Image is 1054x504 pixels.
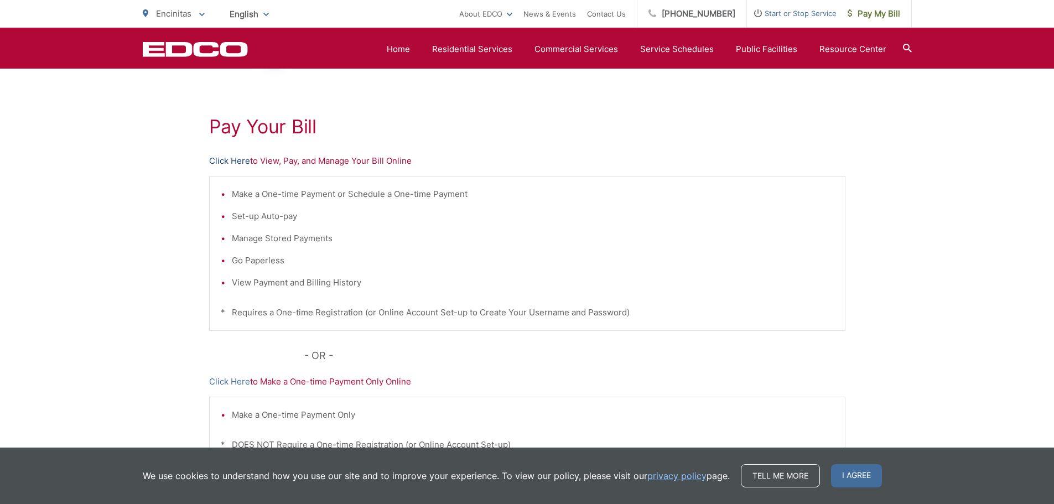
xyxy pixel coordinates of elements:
[647,469,707,482] a: privacy policy
[587,7,626,20] a: Contact Us
[736,43,797,56] a: Public Facilities
[221,306,834,319] p: * Requires a One-time Registration (or Online Account Set-up to Create Your Username and Password)
[640,43,714,56] a: Service Schedules
[209,154,250,168] a: Click Here
[209,375,250,388] a: Click Here
[143,41,248,57] a: EDCD logo. Return to the homepage.
[143,469,730,482] p: We use cookies to understand how you use our site and to improve your experience. To view our pol...
[523,7,576,20] a: News & Events
[232,210,834,223] li: Set-up Auto-pay
[209,116,845,138] h1: Pay Your Bill
[848,7,900,20] span: Pay My Bill
[459,7,512,20] a: About EDCO
[232,232,834,245] li: Manage Stored Payments
[232,276,834,289] li: View Payment and Billing History
[387,43,410,56] a: Home
[221,4,277,24] span: English
[156,8,191,19] span: Encinitas
[209,154,845,168] p: to View, Pay, and Manage Your Bill Online
[221,438,834,451] p: * DOES NOT Require a One-time Registration (or Online Account Set-up)
[232,254,834,267] li: Go Paperless
[232,188,834,201] li: Make a One-time Payment or Schedule a One-time Payment
[304,347,845,364] p: - OR -
[209,375,845,388] p: to Make a One-time Payment Only Online
[534,43,618,56] a: Commercial Services
[232,408,834,422] li: Make a One-time Payment Only
[819,43,886,56] a: Resource Center
[741,464,820,487] a: Tell me more
[432,43,512,56] a: Residential Services
[831,464,882,487] span: I agree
